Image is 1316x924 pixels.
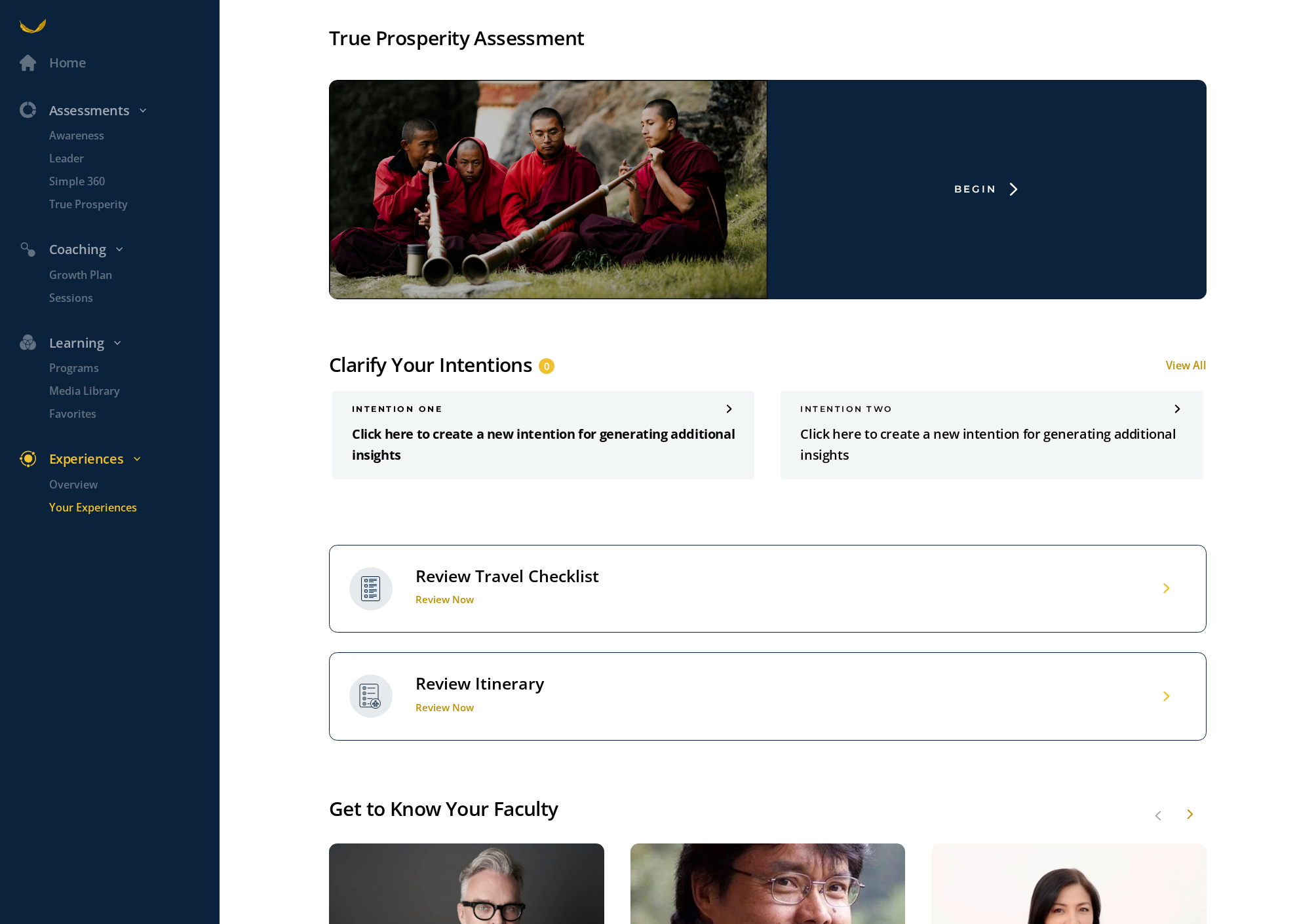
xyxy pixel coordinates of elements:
[49,477,216,493] p: Overview
[29,477,220,493] a: Overview
[10,239,226,261] div: Coaching
[10,100,226,122] div: Assessments
[29,196,220,213] a: True Prosperity
[49,128,216,144] p: Awareness
[49,267,216,284] p: Growth Plan
[10,333,226,354] div: Learning
[416,593,599,606] h1: Review Now
[352,424,735,466] p: Click here to create a new intention for generating additional insights
[781,391,1203,479] a: INTENTION twoClick here to create a new intention for generating additional insights
[49,196,216,213] p: True Prosperity
[29,290,220,306] a: Sessions
[29,267,220,284] a: Growth Plan
[49,360,216,377] p: Programs
[49,500,216,516] p: Your Experiences
[329,793,1207,824] div: Get to Know Your Faculty
[544,358,550,375] span: 0
[49,406,216,422] p: Favorites
[954,183,997,196] div: Begin
[332,391,754,479] a: INTENTION oneClick here to create a new intention for generating additional insights
[329,22,584,54] div: True Prosperity Assessment
[29,151,220,167] a: Leader
[1166,358,1207,373] a: View All
[10,449,226,470] div: Experiences
[416,701,544,714] h1: Review Now
[49,174,216,190] p: Simple 360
[29,360,220,377] a: Programs
[329,352,532,378] div: Clarify Your Intentions
[29,174,220,190] a: Simple 360
[416,565,599,587] div: Review Travel Checklist
[329,80,767,299] img: YourQuestWA.jpg
[29,383,220,399] a: Media Library
[352,404,735,414] div: INTENTION one
[49,290,216,306] p: Sessions
[319,80,1216,299] a: Begin
[416,673,544,694] div: Review Itinerary
[29,406,220,422] a: Favorites
[49,52,86,74] div: Home
[29,128,220,144] a: Awareness
[29,500,220,516] a: Your Experiences
[49,383,216,399] p: Media Library
[49,151,216,167] p: Leader
[800,404,1183,414] div: INTENTION two
[800,424,1183,466] p: Click here to create a new intention for generating additional insights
